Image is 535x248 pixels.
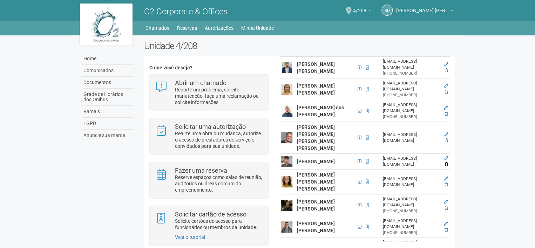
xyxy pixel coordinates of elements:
[155,124,263,149] a: Solicitar uma autorização Realize uma obra ou mudança, autorize o acesso de prestadores de serviç...
[175,234,205,240] a: Veja o tutorial
[382,92,440,98] div: [PHONE_NUMBER]
[445,227,448,232] a: Excluir membro
[444,105,448,110] a: Editar membro
[155,80,263,105] a: Abrir um chamado Reporte um problema, solicite manutenção, faça uma reclamação ou solicite inform...
[444,200,448,205] a: Editar membro
[175,87,263,105] p: Reporte um problema, solicite manutenção, faça uma reclamação ou solicite informações.
[281,176,292,187] img: user.png
[382,114,440,120] div: [PHONE_NUMBER]
[445,68,448,73] a: Excluir membro
[175,211,246,218] strong: Solicitar cartão de acesso
[444,176,448,181] a: Editar membro
[175,79,226,87] strong: Abrir um chamado
[281,84,292,95] img: user.png
[382,218,440,230] div: [EMAIL_ADDRESS][DOMAIN_NAME]
[175,130,263,149] p: Realize uma obra ou mudança, autorize o acesso de prestadores de serviço e convidados para sua un...
[205,23,233,33] a: Autorizações
[444,132,448,137] a: Editar membro
[177,23,197,33] a: Reservas
[382,156,440,167] div: [EMAIL_ADDRESS][DOMAIN_NAME]
[382,58,440,70] div: [EMAIL_ADDRESS][DOMAIN_NAME]
[353,1,366,13] span: 4/208
[382,176,440,188] div: [EMAIL_ADDRESS][DOMAIN_NAME]
[82,65,134,77] a: Comunicados
[155,211,263,230] a: Solicitar cartão de acesso Solicite cartões de acesso para funcionários ou membros da unidade.
[145,23,169,33] a: Chamados
[297,124,335,151] strong: [PERSON_NAME] [PERSON_NAME] [PERSON_NAME] [PERSON_NAME]
[281,62,292,73] img: user.png
[382,102,440,114] div: [EMAIL_ADDRESS][DOMAIN_NAME]
[445,111,448,116] a: Excluir membro
[396,1,449,13] span: Ricardo da Rocha Marques Nunes
[80,4,133,46] img: logo.jpg
[297,172,335,192] strong: [PERSON_NAME] [PERSON_NAME] [PERSON_NAME]
[82,118,134,130] a: LGPD
[297,221,335,233] strong: [PERSON_NAME] [PERSON_NAME]
[175,123,246,130] strong: Solicitar uma autorização
[281,200,292,211] img: user.png
[281,156,292,167] img: user.png
[281,105,292,117] img: user.png
[445,182,448,187] a: Excluir membro
[82,89,134,106] a: Grade de Horários dos Ônibus
[445,138,448,143] a: Excluir membro
[445,90,448,95] a: Excluir membro
[155,167,263,193] a: Fazer uma reserva Reserve espaços como salas de reunião, auditórios ou áreas comum do empreendime...
[144,41,455,51] h2: Unidade 4/208
[144,7,228,16] span: O2 Corporate & Offices
[382,132,440,144] div: [EMAIL_ADDRESS][DOMAIN_NAME]
[444,62,448,67] a: Editar membro
[382,80,440,92] div: [EMAIL_ADDRESS][DOMAIN_NAME]
[297,83,335,96] strong: [PERSON_NAME] [PERSON_NAME]
[297,105,344,117] strong: [PERSON_NAME] dos [PERSON_NAME]
[382,230,440,236] div: [PHONE_NUMBER]
[82,53,134,65] a: Home
[382,208,440,214] div: [PHONE_NUMBER]
[396,9,453,14] a: [PERSON_NAME] [PERSON_NAME]
[175,218,263,230] p: Solicite cartões de acesso para funcionários ou membros da unidade.
[297,199,335,212] strong: [PERSON_NAME] [PERSON_NAME]
[281,132,292,143] img: user.png
[175,167,227,174] strong: Fazer uma reserva
[445,206,448,211] a: Excluir membro
[281,221,292,233] img: user.png
[297,61,335,74] strong: [PERSON_NAME] [PERSON_NAME]
[297,159,335,164] strong: [PERSON_NAME]
[149,65,268,70] h4: O que você deseja?
[82,77,134,89] a: Documentos
[445,162,448,167] a: Excluir membro
[82,130,134,141] a: Anuncie sua marca
[175,174,263,193] p: Reserve espaços como salas de reunião, auditórios ou áreas comum do empreendimento.
[382,196,440,208] div: [EMAIL_ADDRESS][DOMAIN_NAME]
[444,221,448,226] a: Editar membro
[353,9,371,14] a: 4/208
[241,23,274,33] a: Minha Unidade
[382,70,440,76] div: [PHONE_NUMBER]
[444,156,448,161] a: Editar membro
[82,106,134,118] a: Ramais
[444,84,448,89] a: Editar membro
[381,5,393,16] a: Rd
